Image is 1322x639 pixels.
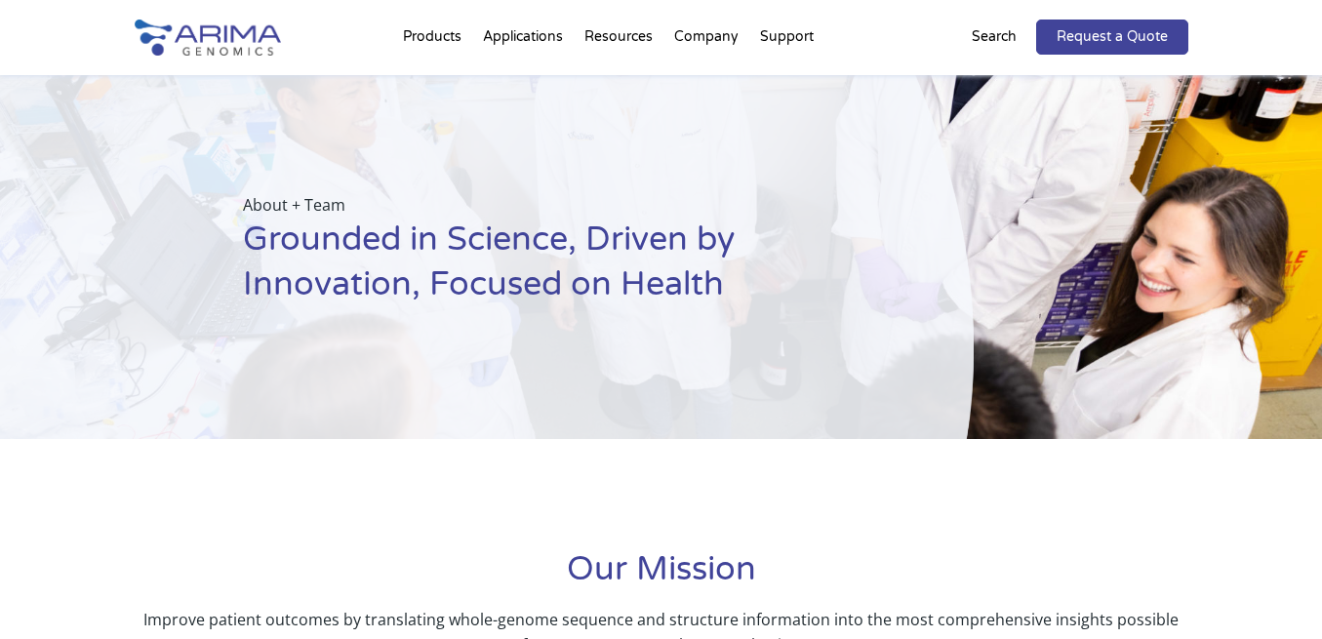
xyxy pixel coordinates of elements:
a: Request a Quote [1036,20,1188,55]
img: Arima-Genomics-logo [135,20,281,56]
p: Search [972,24,1017,50]
h1: Our Mission [135,547,1188,607]
p: About + Team [243,192,875,218]
h1: Grounded in Science, Driven by Innovation, Focused on Health [243,218,875,322]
